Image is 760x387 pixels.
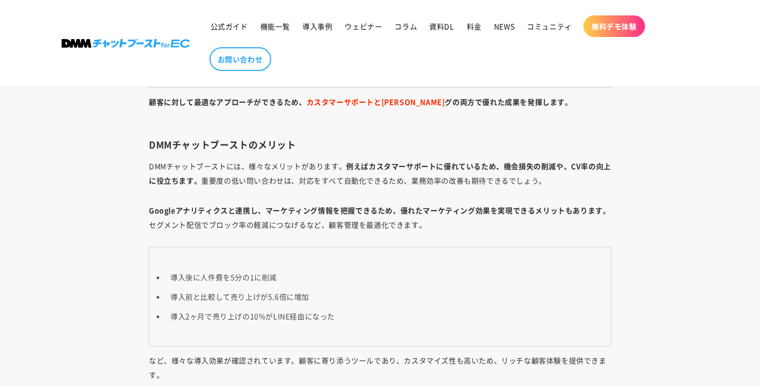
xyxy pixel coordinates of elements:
[211,22,248,31] span: 公式ガイド
[583,15,645,37] a: 無料デモ体験
[210,47,271,71] a: お問い合わせ
[394,22,417,31] span: コラム
[307,97,445,107] span: カスタマーサポートと[PERSON_NAME]
[149,159,611,188] p: DMMチャットブーストには、様々なメリットがあります。 重要度の低い問い合わせは、対応をすべて自動化できるため、業務効率の改善も期待できるでしょう。
[149,161,611,186] b: 例えばカスタマーサポートに優れているため、機会損失の削減や、CV率の向上に役立ちます。
[592,22,637,31] span: 無料デモ体験
[260,22,290,31] span: 機能一覧
[467,22,482,31] span: 料金
[521,15,578,37] a: コミュニティ
[218,54,263,64] span: お問い合わせ
[307,97,452,107] b: グ
[429,22,454,31] span: 資料DL
[204,15,254,37] a: 公式ガイド
[452,97,573,107] b: の両方で優れた成果を発揮します。
[338,15,388,37] a: ウェビナー
[488,15,521,37] a: NEWS
[165,270,605,284] li: 導入後に人件費を5分の1に削減
[254,15,296,37] a: 機能一覧
[494,22,515,31] span: NEWS
[345,22,382,31] span: ウェビナー
[461,15,488,37] a: 料金
[165,309,605,323] li: 導入2ヶ月で売り上げの10%がLINE経由になった
[527,22,572,31] span: コミュニティ
[296,15,338,37] a: 導入事例
[165,289,605,304] li: 導入前と比較して売り上げが5.6倍に増加
[302,22,332,31] span: 導入事例
[388,15,423,37] a: コラム
[149,97,307,107] b: 顧客に対して最適なアプローチができるため、
[62,39,190,48] img: 株式会社DMM Boost
[149,205,610,215] b: Googleアナリティクスと連携し、マーケティング情報を把握できるため、優れたマーケティング効果を実現できるメリットもあります。
[149,139,611,151] h3: DMMチャットブーストのメリット
[423,15,460,37] a: 資料DL
[149,353,611,382] p: など、様々な導入効果が確認されています。顧客に寄り添うツールであり、カスタマイズ性も高いため、リッチな顧客体験を提供できます。
[149,203,611,232] p: セグメント配信でブロック率の軽減につなげるなど、顧客管理を最適化できます。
